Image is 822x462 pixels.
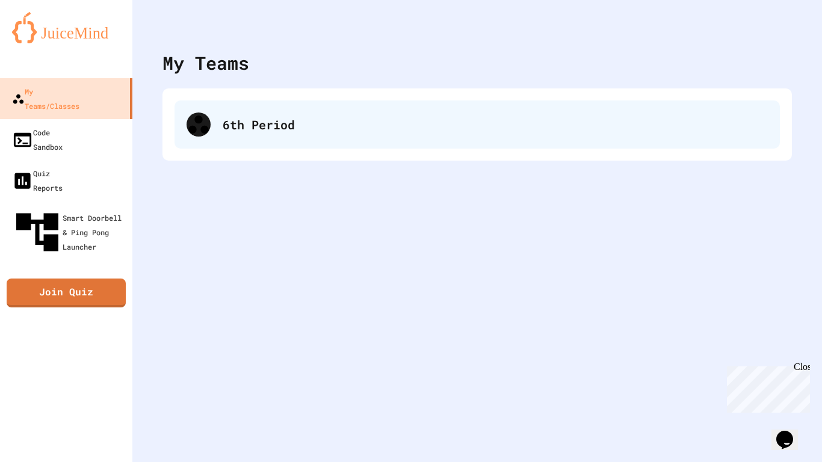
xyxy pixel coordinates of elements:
div: My Teams/Classes [12,84,79,113]
div: Chat with us now!Close [5,5,83,76]
iframe: chat widget [771,414,810,450]
div: Code Sandbox [12,125,63,154]
div: My Teams [162,49,249,76]
iframe: chat widget [722,362,810,413]
a: Join Quiz [7,279,126,307]
div: 6th Period [223,115,768,134]
div: Quiz Reports [12,166,63,195]
div: Smart Doorbell & Ping Pong Launcher [12,207,128,257]
img: logo-orange.svg [12,12,120,43]
div: 6th Period [175,100,780,149]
